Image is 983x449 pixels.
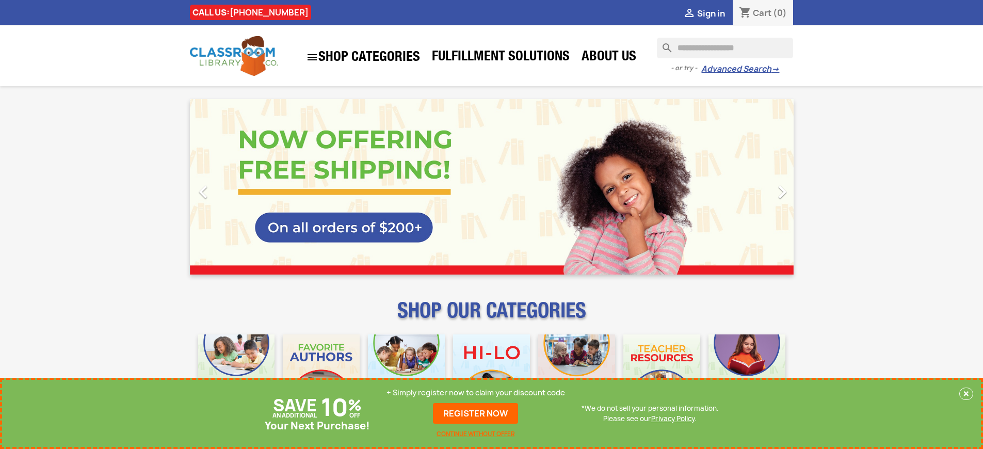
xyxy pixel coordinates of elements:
a:  Sign in [683,8,725,19]
span: Sign in [697,8,725,19]
span: Cart [753,7,771,19]
img: CLC_Bulk_Mobile.jpg [198,334,275,411]
img: CLC_Dyslexia_Mobile.jpg [708,334,785,411]
i:  [306,51,318,63]
i:  [190,179,216,205]
i: search [657,38,669,50]
i:  [769,179,795,205]
input: Search [657,38,793,58]
i:  [683,8,696,20]
p: SHOP OUR CATEGORIES [190,308,794,326]
a: SHOP CATEGORIES [301,46,425,69]
img: CLC_Fiction_Nonfiction_Mobile.jpg [538,334,615,411]
a: Previous [190,99,281,275]
a: Next [703,99,794,275]
div: CALL US: [190,5,311,20]
img: Classroom Library Company [190,36,278,76]
img: CLC_Favorite_Authors_Mobile.jpg [283,334,360,411]
img: CLC_Phonics_And_Decodables_Mobile.jpg [368,334,445,411]
a: [PHONE_NUMBER] [230,7,309,18]
span: - or try - [671,63,701,73]
span: → [771,64,779,74]
img: CLC_Teacher_Resources_Mobile.jpg [623,334,700,411]
a: Advanced Search→ [701,64,779,74]
ul: Carousel container [190,99,794,275]
span: (0) [773,7,787,19]
img: CLC_HiLo_Mobile.jpg [453,334,530,411]
a: Fulfillment Solutions [427,47,575,68]
i: shopping_cart [739,7,751,20]
a: About Us [576,47,641,68]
